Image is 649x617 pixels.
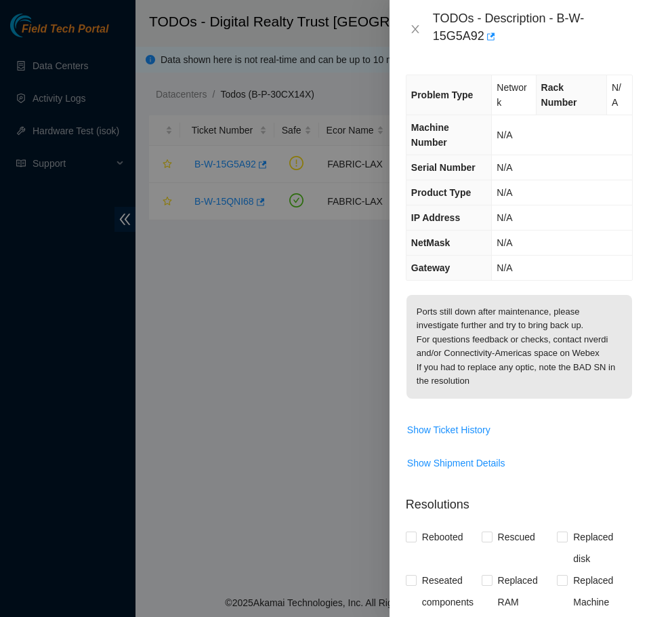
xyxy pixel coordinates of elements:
[411,89,474,100] span: Problem Type
[497,130,512,140] span: N/A
[497,262,512,273] span: N/A
[406,23,425,36] button: Close
[568,570,633,613] span: Replaced Machine
[433,11,633,47] div: TODOs - Description - B-W-15G5A92
[497,187,512,198] span: N/A
[411,122,449,148] span: Machine Number
[407,456,505,471] span: Show Shipment Details
[497,212,512,223] span: N/A
[541,82,577,108] span: Rack Number
[411,237,451,248] span: NetMask
[497,237,512,248] span: N/A
[497,162,512,173] span: N/A
[406,419,491,441] button: Show Ticket History
[406,295,632,399] p: Ports still down after maintenance, please investigate further and try to bring back up. For ques...
[406,485,633,514] p: Resolutions
[417,570,482,613] span: Reseated components
[612,82,621,108] span: N/A
[493,570,558,613] span: Replaced RAM
[407,422,490,437] span: Show Ticket History
[411,162,476,173] span: Serial Number
[411,187,471,198] span: Product Type
[406,452,506,474] button: Show Shipment Details
[497,82,526,108] span: Network
[411,262,451,273] span: Gateway
[410,24,421,35] span: close
[568,526,633,570] span: Replaced disk
[493,526,541,548] span: Rescued
[417,526,469,548] span: Rebooted
[411,212,460,223] span: IP Address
